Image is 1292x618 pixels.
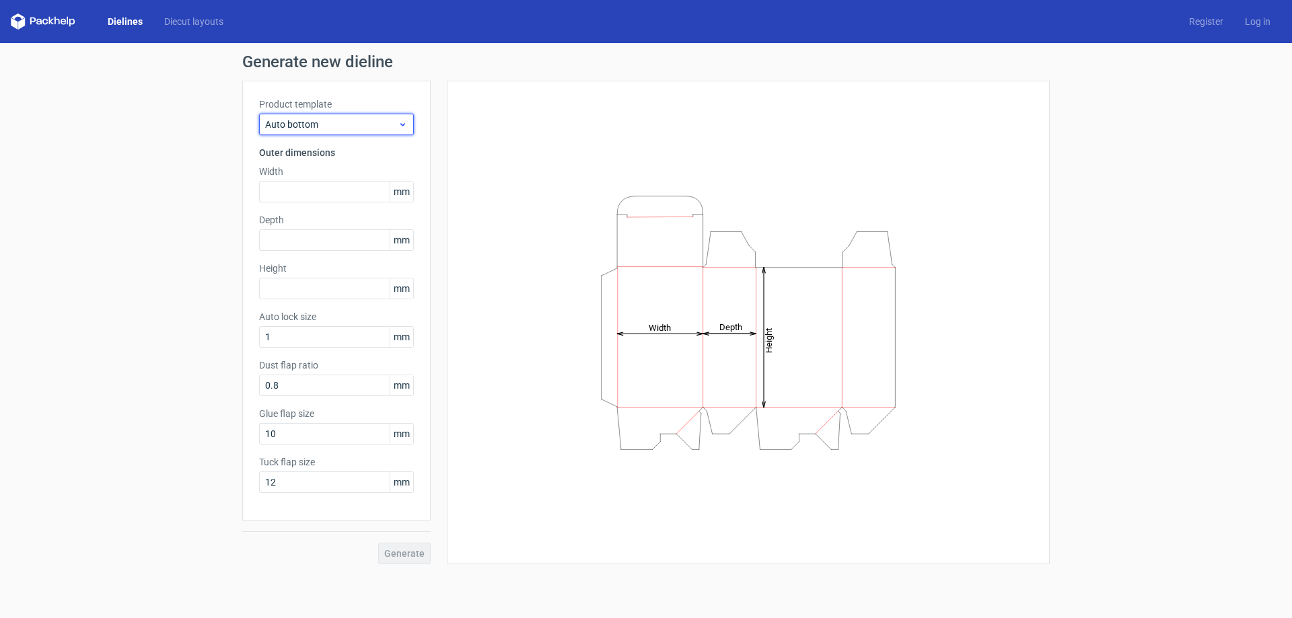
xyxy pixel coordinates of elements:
span: mm [390,230,413,250]
label: Auto lock size [259,310,414,323]
label: Tuck flap size [259,455,414,469]
a: Dielines [97,15,153,28]
span: mm [390,327,413,347]
label: Product template [259,98,414,111]
label: Dust flap ratio [259,358,414,372]
span: mm [390,375,413,395]
label: Width [259,165,414,178]
label: Depth [259,213,414,227]
label: Glue flap size [259,407,414,420]
h3: Outer dimensions [259,146,414,159]
tspan: Width [649,322,671,332]
a: Register [1178,15,1234,28]
span: mm [390,424,413,444]
span: Auto bottom [265,118,398,131]
span: mm [390,278,413,299]
label: Height [259,262,414,275]
a: Log in [1234,15,1281,28]
span: mm [390,472,413,492]
tspan: Depth [719,322,742,332]
h1: Generate new dieline [242,54,1050,70]
a: Diecut layouts [153,15,234,28]
span: mm [390,182,413,202]
tspan: Height [764,327,774,352]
